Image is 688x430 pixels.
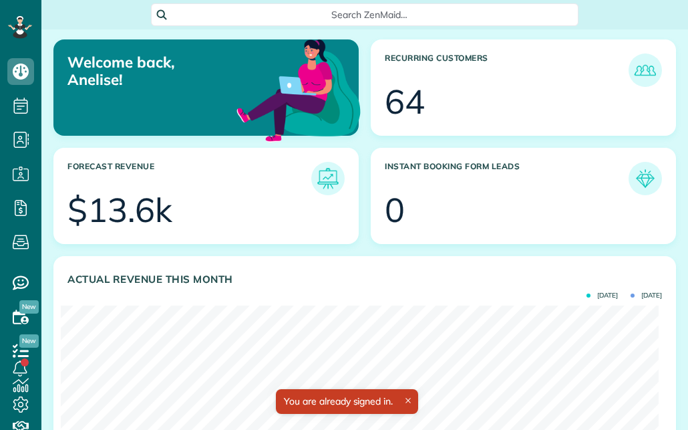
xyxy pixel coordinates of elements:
[276,389,418,414] div: You are already signed in.
[385,85,425,118] div: 64
[67,53,262,89] p: Welcome back, Anelise!
[67,162,311,195] h3: Forecast Revenue
[631,292,662,299] span: [DATE]
[67,193,172,227] div: $13.6k
[234,24,363,154] img: dashboard_welcome-42a62b7d889689a78055ac9021e634bf52bae3f8056760290aed330b23ab8690.png
[385,193,405,227] div: 0
[67,274,662,286] h3: Actual Revenue this month
[19,300,39,314] span: New
[632,165,659,192] img: icon_form_leads-04211a6a04a5b2264e4ee56bc0799ec3eb69b7e499cbb523a139df1d13a81ae0.png
[315,165,341,192] img: icon_forecast_revenue-8c13a41c7ed35a8dcfafea3cbb826a0462acb37728057bba2d056411b612bbbe.png
[586,292,618,299] span: [DATE]
[19,334,39,348] span: New
[385,53,629,87] h3: Recurring Customers
[385,162,629,195] h3: Instant Booking Form Leads
[632,57,659,84] img: icon_recurring_customers-cf858462ba22bcd05b5a5880d41d6543d210077de5bb9ebc9590e49fd87d84ed.png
